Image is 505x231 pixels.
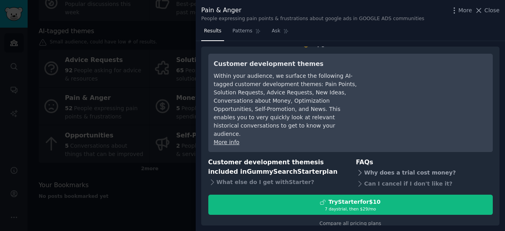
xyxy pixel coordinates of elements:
[214,139,239,145] a: More info
[232,28,252,35] span: Patterns
[201,25,224,41] a: Results
[209,206,492,212] div: 7 days trial, then $ 29 /mo
[230,25,263,41] a: Patterns
[208,195,493,215] button: TryStarterfor$107 daystrial, then $29/mo
[201,15,424,23] div: People expressing pain points & frustrations about google ads in GOOGLE ADS communities
[320,221,381,226] a: Compare all pricing plans
[269,25,292,41] a: Ask
[356,167,493,178] div: Why does a trial cost money?
[450,6,472,15] button: More
[214,59,358,69] h3: Customer development themes
[272,28,281,35] span: Ask
[369,59,487,118] iframe: YouTube video player
[475,6,499,15] button: Close
[208,177,345,188] div: What else do I get with Starter ?
[204,28,221,35] span: Results
[458,6,472,15] span: More
[208,158,345,177] h3: Customer development themes is included in plan
[484,6,499,15] span: Close
[247,168,322,175] span: GummySearch Starter
[356,158,493,167] h3: FAQs
[214,72,358,138] div: Within your audience, we surface the following AI-tagged customer development themes: Pain Points...
[201,6,424,15] div: Pain & Anger
[356,178,493,189] div: Can I cancel if I don't like it?
[328,198,380,206] div: Try Starter for $10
